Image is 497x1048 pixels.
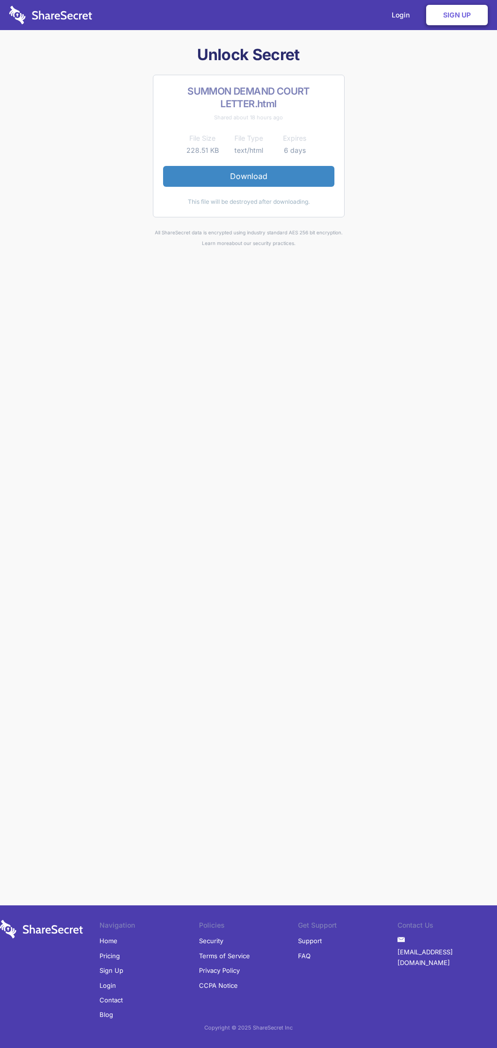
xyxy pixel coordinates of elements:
[199,978,238,993] a: CCPA Notice
[199,949,250,963] a: Terms of Service
[298,933,322,948] a: Support
[202,240,229,246] a: Learn more
[163,85,334,110] h2: SUMMON DEMAND COURT LETTER.html
[298,949,311,963] a: FAQ
[426,5,488,25] a: Sign Up
[99,1007,113,1022] a: Blog
[298,920,398,933] li: Get Support
[99,963,123,978] a: Sign Up
[163,196,334,207] div: This file will be destroyed after downloading.
[199,933,223,948] a: Security
[9,6,92,24] img: logo-wordmark-white-trans-d4663122ce5f474addd5e946df7df03e33cb6a1c49d2221995e7729f52c070b2.svg
[398,920,497,933] li: Contact Us
[199,920,298,933] li: Policies
[180,132,226,144] th: File Size
[226,145,272,156] td: text/html
[99,920,199,933] li: Navigation
[163,112,334,123] div: Shared about 18 hours ago
[272,132,318,144] th: Expires
[398,945,497,970] a: [EMAIL_ADDRESS][DOMAIN_NAME]
[226,132,272,144] th: File Type
[99,949,120,963] a: Pricing
[272,145,318,156] td: 6 days
[99,978,116,993] a: Login
[99,993,123,1007] a: Contact
[180,145,226,156] td: 228.51 KB
[163,166,334,186] a: Download
[199,963,240,978] a: Privacy Policy
[99,933,117,948] a: Home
